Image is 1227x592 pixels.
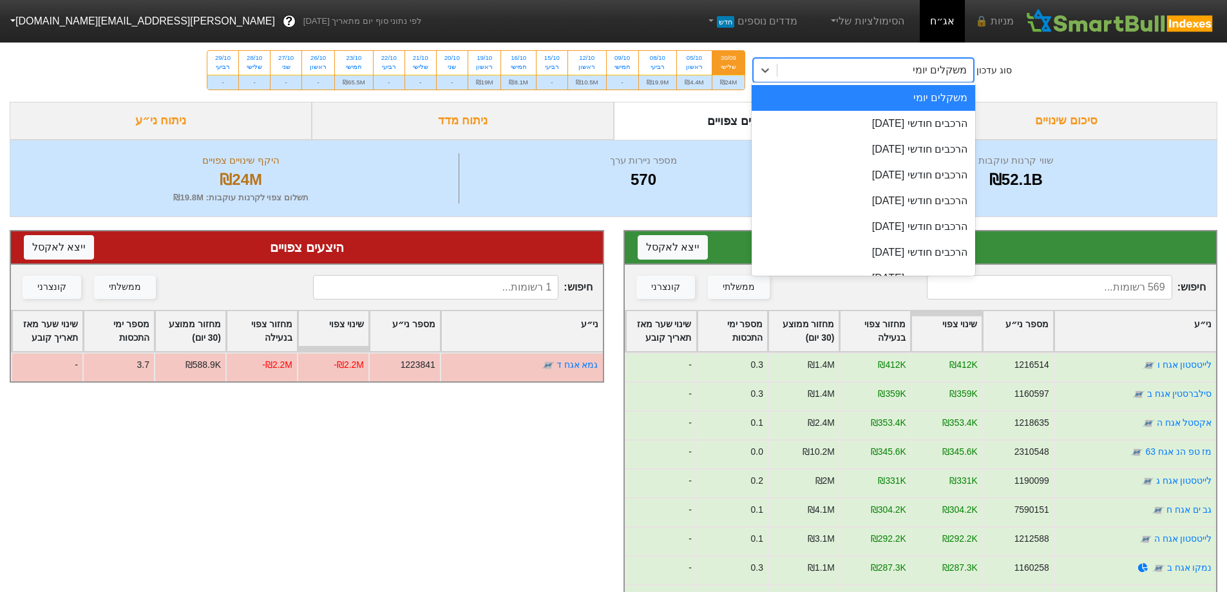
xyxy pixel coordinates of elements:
[750,416,763,430] div: 0.1
[343,62,365,72] div: חמישי
[942,561,977,575] div: ₪287.3K
[625,555,696,584] div: -
[381,62,397,72] div: רביעי
[927,275,1172,300] input: 569 רשומות...
[638,238,1204,257] div: ביקושים צפויים
[677,75,711,90] div: ₪4.4M
[607,75,638,90] div: -
[647,53,669,62] div: 08/10
[750,561,763,575] div: 0.3
[1141,417,1154,430] img: tase link
[509,53,528,62] div: 16/10
[444,53,460,62] div: 20/10
[262,358,292,372] div: -₪2.2M
[23,276,81,299] button: קונצרני
[870,503,906,517] div: ₪304.2K
[913,62,967,78] div: משקלים יומי
[476,62,493,72] div: ראשון
[614,62,631,72] div: חמישי
[556,359,598,370] a: גמא אגח ד
[544,62,560,72] div: רביעי
[1132,388,1145,401] img: tase link
[26,153,455,168] div: היקף שינויים צפויים
[685,62,703,72] div: ראשון
[335,75,373,90] div: ₪65.5M
[832,153,1201,168] div: שווי קרנות עוקבות
[381,53,397,62] div: 22/10
[1014,503,1049,517] div: 7590151
[815,474,834,488] div: ₪2M
[807,387,834,401] div: ₪1.4M
[1157,359,1212,370] a: לייטסטון אגח ו
[568,75,606,90] div: ₪10.5M
[444,62,460,72] div: שני
[310,62,327,72] div: ראשון
[185,358,221,372] div: ₪588.9K
[343,53,365,62] div: 23/10
[750,503,763,517] div: 0.1
[312,102,614,140] div: ניתוח מדד
[807,416,834,430] div: ₪2.4M
[712,75,745,90] div: ₪24M
[94,276,156,299] button: ממשלתי
[247,62,262,72] div: שלישי
[626,311,696,351] div: Toggle SortBy
[405,75,436,90] div: -
[437,75,468,90] div: -
[271,75,301,90] div: -
[215,53,231,62] div: 29/10
[647,62,669,72] div: רביעי
[750,358,763,372] div: 0.3
[576,53,598,62] div: 12/10
[685,53,703,62] div: 05/10
[625,439,696,468] div: -
[949,474,977,488] div: ₪331K
[441,311,603,351] div: Toggle SortBy
[501,75,535,90] div: ₪8.1M
[942,503,977,517] div: ₪304.2K
[752,214,975,240] div: הרכבים חודשי [DATE]
[313,275,592,300] span: חיפוש :
[476,53,493,62] div: 19/10
[752,137,975,162] div: הרכבים חודשי [DATE]
[310,53,327,62] div: 26/10
[717,16,734,28] span: חדש
[949,387,977,401] div: ₪359K
[537,75,567,90] div: -
[625,381,696,410] div: -
[803,445,835,459] div: ₪10.2M
[509,62,528,72] div: חמישי
[544,53,560,62] div: 15/10
[651,280,680,294] div: קונצרני
[1014,474,1049,488] div: 1190099
[752,240,975,265] div: הרכבים חודשי [DATE]
[768,311,839,351] div: Toggle SortBy
[708,276,770,299] button: ממשלתי
[927,275,1206,300] span: חיפוש :
[26,168,455,191] div: ₪24M
[468,75,501,90] div: ₪19M
[1014,358,1049,372] div: 1216514
[636,276,695,299] button: קונצרני
[823,8,909,34] a: הסימולציות שלי
[807,532,834,546] div: ₪3.1M
[752,111,975,137] div: הרכבים חודשי [DATE]
[942,416,977,430] div: ₪353.4K
[1152,562,1165,575] img: tase link
[278,53,294,62] div: 27/10
[807,503,834,517] div: ₪4.1M
[878,358,906,372] div: ₪412K
[750,532,763,546] div: 0.1
[155,311,225,351] div: Toggle SortBy
[1054,311,1216,351] div: Toggle SortBy
[750,474,763,488] div: 0.2
[26,191,455,204] div: תשלום צפוי לקרנות עוקבות : ₪19.8M
[278,62,294,72] div: שני
[24,238,590,257] div: היצעים צפויים
[1166,562,1212,573] a: נמקו אגח ב
[639,75,677,90] div: ₪19.9M
[638,235,708,260] button: ייצא לאקסל
[878,474,906,488] div: ₪331K
[1142,359,1155,372] img: tase link
[1014,387,1049,401] div: 1160597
